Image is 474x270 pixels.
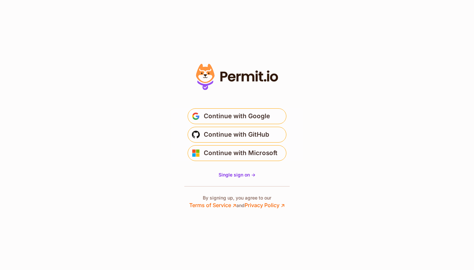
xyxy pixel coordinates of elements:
[188,108,286,124] button: Continue with Google
[245,202,285,208] a: Privacy Policy ↗
[204,111,270,121] span: Continue with Google
[189,195,285,209] p: By signing up, you agree to our and
[204,129,269,140] span: Continue with GitHub
[189,202,236,208] a: Terms of Service ↗
[188,127,286,143] button: Continue with GitHub
[219,172,255,178] a: Single sign on ->
[204,148,277,158] span: Continue with Microsoft
[188,145,286,161] button: Continue with Microsoft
